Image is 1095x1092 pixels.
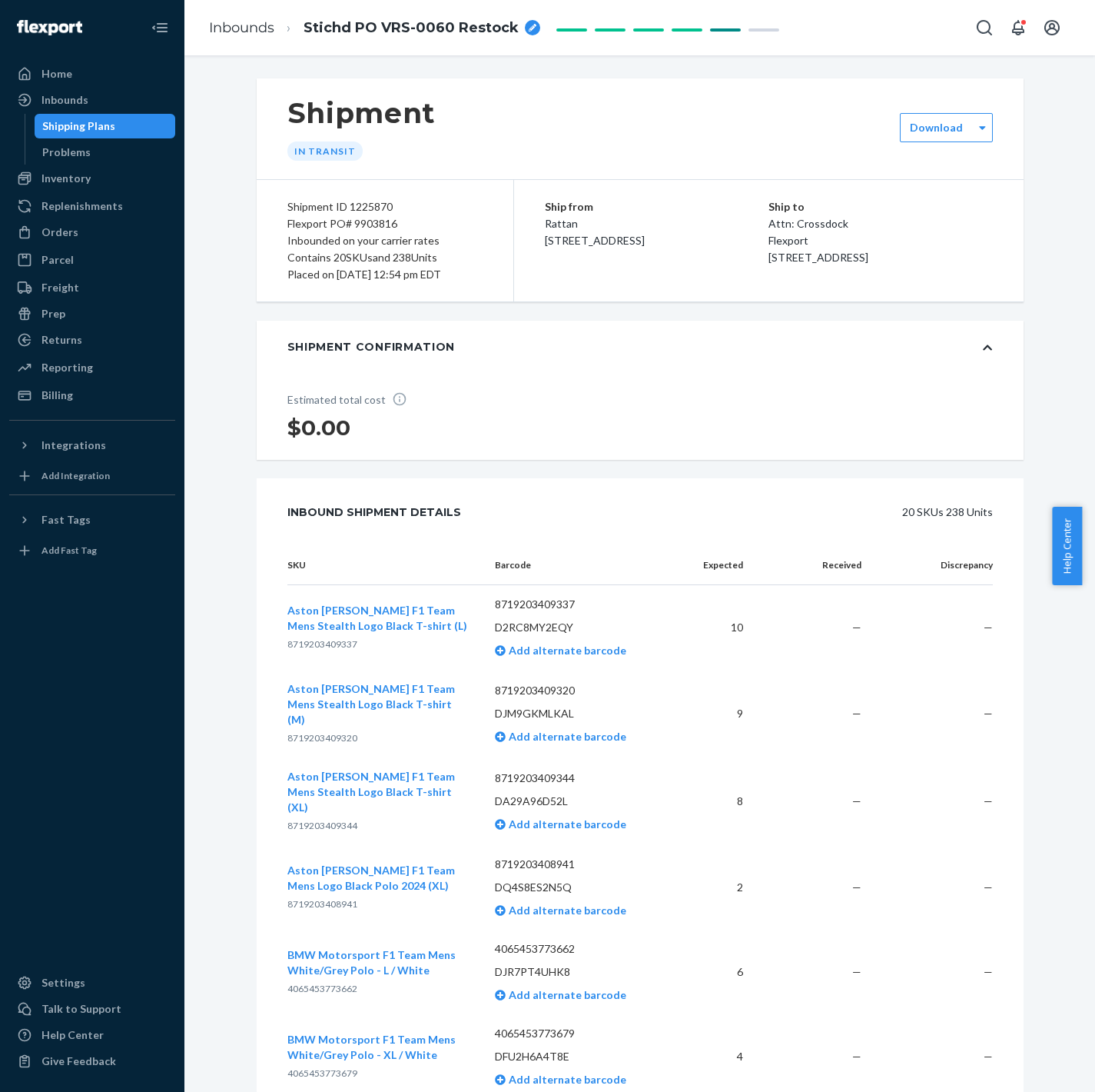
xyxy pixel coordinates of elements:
p: Ship from [545,198,769,215]
button: BMW Motorsport F1 Team Mens White/Grey Polo - L / White [287,947,471,978]
span: Add alternate barcode [506,904,626,917]
div: Contains 20 SKUs and 238 Units [287,249,483,266]
div: Inbounds [41,92,88,108]
button: Give Feedback [9,1049,175,1074]
p: 8719203408941 [495,857,666,872]
h1: $0.00 [287,414,418,441]
a: Parcel [9,248,175,272]
div: Freight [41,280,79,295]
th: SKU [287,546,483,585]
span: — [984,794,993,807]
span: Add alternate barcode [506,988,626,1001]
a: Shipping Plans [35,114,176,138]
div: Replenishments [41,198,123,214]
p: DJM9GKMLKAL [495,706,666,721]
span: — [852,707,861,720]
span: 8719203408941 [287,898,357,910]
span: — [852,881,861,894]
div: Settings [41,975,85,990]
span: — [984,965,993,978]
label: Download [910,120,963,135]
p: Flexport [768,232,993,249]
span: — [984,621,993,634]
div: Parcel [41,252,74,268]
p: D2RC8MY2EQY [495,620,666,635]
button: Aston [PERSON_NAME] F1 Team Mens Stealth Logo Black T-shirt (XL) [287,769,471,815]
td: 9 [679,670,755,757]
button: Fast Tags [9,508,175,532]
div: Prep [41,306,65,321]
p: Estimated total cost [287,391,418,408]
div: Inbound Shipment Details [287,497,461,528]
span: Aston [PERSON_NAME] F1 Team Mens Stealth Logo Black T-shirt (XL) [287,770,455,814]
td: 6 [679,930,755,1014]
a: Billing [9,383,175,408]
span: BMW Motorsport F1 Team Mens White/Grey Polo - L / White [287,948,456,977]
div: Flexport PO# 9903816 [287,215,483,232]
span: — [984,881,993,894]
button: Close Navigation [144,12,175,43]
div: Placed on [DATE] 12:54 pm EDT [287,266,483,283]
button: Open Search Box [969,12,1000,43]
span: Stichd PO VRS-0060 Restock [304,18,519,38]
a: Inventory [9,166,175,191]
span: Help Center [1052,507,1082,585]
a: Inbounds [9,88,175,112]
p: 4065453773679 [495,1026,666,1041]
div: Add Fast Tag [41,544,97,557]
p: DQ4S8ES2N5Q [495,880,666,895]
p: Attn: Crossdock [768,215,993,232]
div: Integrations [41,438,106,453]
span: — [852,965,861,978]
a: Add alternate barcode [495,904,626,917]
div: Returns [41,332,82,348]
span: — [984,1050,993,1063]
span: 8719203409320 [287,732,357,744]
div: Talk to Support [41,1001,121,1017]
button: Open account menu [1037,12,1067,43]
span: [STREET_ADDRESS] [768,251,868,264]
a: Replenishments [9,194,175,218]
th: Expected [679,546,755,585]
span: — [852,1050,861,1063]
td: 10 [679,585,755,671]
button: Open notifications [1003,12,1034,43]
a: Add alternate barcode [495,1073,626,1086]
p: 4065453773662 [495,941,666,957]
div: 20 SKUs 238 Units [496,497,993,528]
span: Add alternate barcode [506,730,626,743]
span: 4065453773679 [287,1067,357,1079]
a: Problems [35,140,176,165]
div: Billing [41,388,73,403]
p: 8719203409320 [495,683,666,698]
a: Add alternate barcode [495,988,626,1001]
a: Inbounds [209,19,274,36]
a: Add alternate barcode [495,644,626,657]
span: Aston [PERSON_NAME] F1 Team Mens Stealth Logo Black T-shirt (M) [287,682,455,726]
div: Inventory [41,171,91,186]
a: Orders [9,220,175,245]
a: Add alternate barcode [495,817,626,831]
div: Shipping Plans [42,118,115,134]
th: Discrepancy [874,546,992,585]
td: 8 [679,757,755,845]
h1: Shipment [287,97,436,129]
a: Freight [9,275,175,300]
span: 4065453773662 [287,983,357,994]
span: 8719203409337 [287,638,357,650]
button: Integrations [9,433,175,458]
a: Home [9,62,175,86]
a: Add Integration [9,464,175,488]
div: Help Center [41,1027,104,1043]
a: Add alternate barcode [495,730,626,743]
a: Returns [9,328,175,352]
a: Reporting [9,355,175,380]
div: Home [41,66,72,82]
iframe: Opens a widget where you can chat to one of our agents [997,1046,1080,1084]
p: 8719203409344 [495,771,666,786]
a: Settings [9,970,175,995]
button: Aston [PERSON_NAME] F1 Team Mens Stealth Logo Black T-shirt (M) [287,681,471,727]
th: Received [755,546,874,585]
span: BMW Motorsport F1 Team Mens White/Grey Polo - XL / White [287,1033,456,1061]
span: — [852,794,861,807]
